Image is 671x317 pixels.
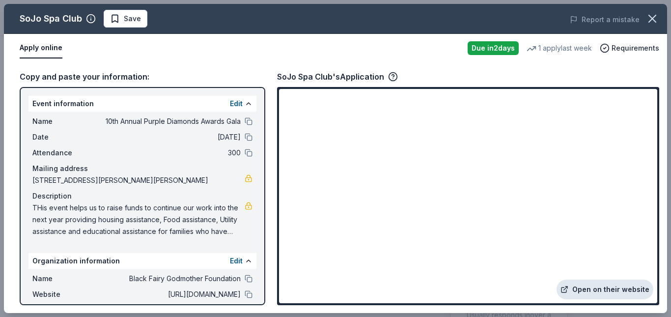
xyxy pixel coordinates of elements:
span: 300 [98,147,241,159]
div: SoJo Spa Club's Application [277,70,398,83]
button: Edit [230,98,243,110]
button: Edit [230,255,243,267]
span: Save [124,13,141,25]
div: Copy and paste your information: [20,70,265,83]
div: Due in 2 days [468,41,519,55]
span: [URL][DOMAIN_NAME] [98,288,241,300]
div: Mailing address [32,163,252,174]
span: [DATE] [98,131,241,143]
div: 1 apply last week [527,42,592,54]
span: THis event helps us to raise funds to continue our work into the next year providing housing assi... [32,202,245,237]
span: Website [32,288,98,300]
div: SoJo Spa Club [20,11,82,27]
span: Name [32,115,98,127]
div: Organization information [28,253,256,269]
span: Date [32,131,98,143]
a: Open on their website [557,280,653,299]
span: Name [32,273,98,285]
span: [STREET_ADDRESS][PERSON_NAME][PERSON_NAME] [32,174,245,186]
div: Event information [28,96,256,112]
button: Save [104,10,147,28]
span: 10th Annual Purple Diamonds Awards Gala [98,115,241,127]
span: Attendance [32,147,98,159]
span: Requirements [612,42,659,54]
button: Report a mistake [570,14,640,26]
span: Black Fairy Godmother Foundation [98,273,241,285]
button: Requirements [600,42,659,54]
button: Apply online [20,38,62,58]
div: Description [32,190,252,202]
